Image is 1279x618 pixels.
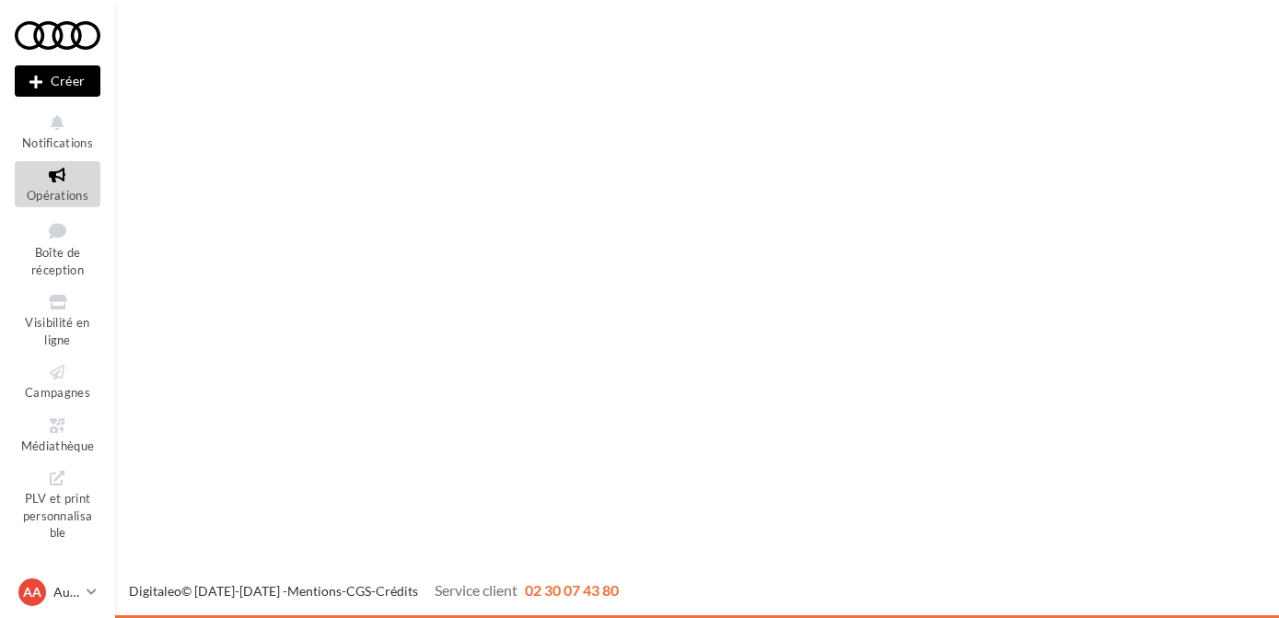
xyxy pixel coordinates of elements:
[25,315,89,347] span: Visibilité en ligne
[21,438,95,453] span: Médiathèque
[525,581,619,599] span: 02 30 07 43 80
[15,575,100,610] a: AA Audi AGEN
[15,65,100,97] button: Créer
[346,583,371,599] a: CGS
[15,161,100,206] a: Opérations
[15,215,100,282] a: Boîte de réception
[23,583,41,601] span: AA
[22,135,93,150] span: Notifications
[15,358,100,403] a: Campagnes
[23,487,93,540] span: PLV et print personnalisable
[31,245,84,277] span: Boîte de réception
[15,464,100,544] a: PLV et print personnalisable
[15,65,100,97] div: Nouvelle campagne
[15,288,100,351] a: Visibilité en ligne
[376,583,418,599] a: Crédits
[129,583,181,599] a: Digitaleo
[53,583,79,601] p: Audi AGEN
[129,583,619,599] span: © [DATE]-[DATE] - - -
[287,583,342,599] a: Mentions
[15,412,100,457] a: Médiathèque
[27,188,88,203] span: Opérations
[25,385,90,400] span: Campagnes
[435,581,517,599] span: Service client
[15,109,100,154] button: Notifications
